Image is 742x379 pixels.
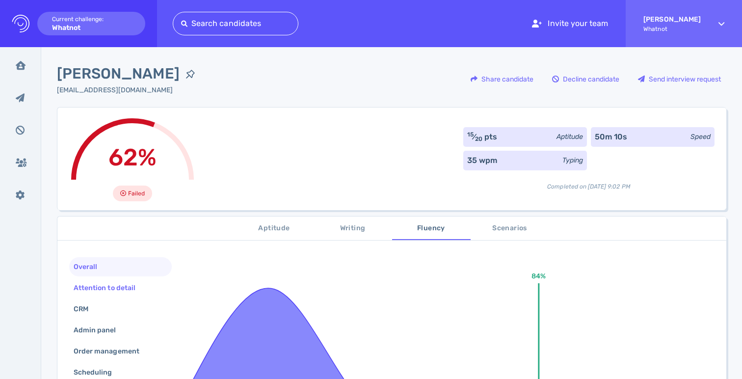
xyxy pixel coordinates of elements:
[72,302,100,316] div: CRM
[72,281,147,295] div: Attention to detail
[556,132,583,142] div: Aptitude
[467,131,474,138] sup: 15
[57,85,201,95] div: Click to copy the email address
[643,26,701,32] span: Whatnot
[595,131,627,143] div: 50m 10s
[241,222,308,235] span: Aptitude
[72,323,128,337] div: Admin panel
[398,222,465,235] span: Fluency
[690,132,711,142] div: Speed
[463,174,715,191] div: Completed on [DATE] 9:02 PM
[467,155,497,166] div: 35 wpm
[465,67,539,91] button: Share candidate
[466,68,538,90] div: Share candidate
[643,15,701,24] strong: [PERSON_NAME]
[57,63,180,85] span: [PERSON_NAME]
[633,67,726,91] button: Send interview request
[531,272,546,280] text: 84%
[547,67,625,91] button: Decline candidate
[477,222,543,235] span: Scenarios
[108,143,157,171] span: 62%
[128,188,145,199] span: Failed
[633,68,726,90] div: Send interview request
[319,222,386,235] span: Writing
[467,131,498,143] div: ⁄ pts
[72,344,151,358] div: Order management
[562,155,583,165] div: Typing
[475,135,482,142] sub: 20
[72,260,109,274] div: Overall
[547,68,624,90] div: Decline candidate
